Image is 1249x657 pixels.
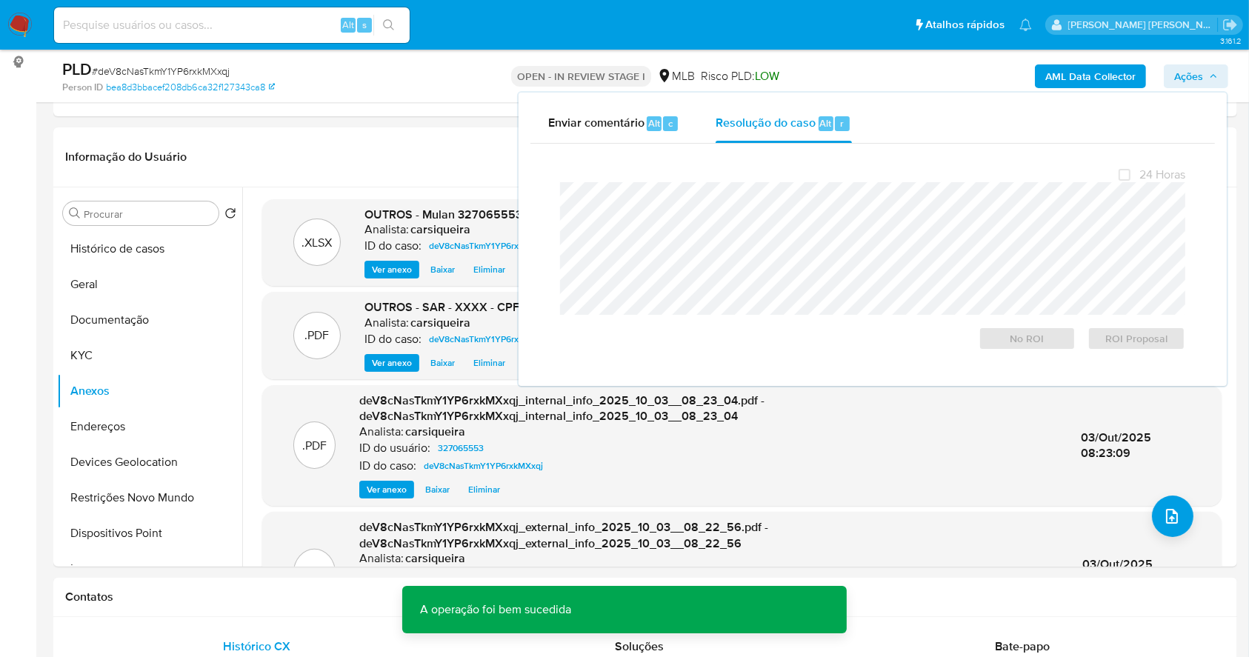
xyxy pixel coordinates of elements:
span: 3.161.2 [1220,35,1242,47]
button: AML Data Collector [1035,64,1146,88]
span: Eliminar [473,356,505,370]
p: .XLSX [302,235,333,251]
span: Soluções [615,638,664,655]
h1: Contatos [65,590,1225,604]
h6: carsiqueira [405,424,465,439]
span: deV8cNasTkmY1YP6rxkMXxqj [424,457,543,475]
h1: Informação do Usuário [65,150,187,164]
p: A operação foi bem sucedida [402,586,589,633]
span: Baixar [430,262,455,277]
p: .PDF [302,438,327,454]
h6: carsiqueira [410,316,470,330]
span: # deV8cNasTkmY1YP6rxkMXxqj [92,64,230,79]
button: Restrições Novo Mundo [57,480,242,516]
p: ID do caso: [359,458,416,473]
span: 03/Out/2025 08:23:04 [1083,556,1153,589]
button: Eliminar [466,354,513,372]
span: Baixar [430,356,455,370]
span: 24 Horas [1139,167,1185,182]
a: deV8cNasTkmY1YP6rxkMXxqj [423,237,554,255]
a: bea8d3bbacef208db6ca32f127343ca8 [106,81,275,94]
div: MLB [657,68,695,84]
span: c [668,116,673,130]
b: PLD [62,57,92,81]
span: Atalhos rápidos [925,17,1005,33]
button: Baixar [418,481,457,498]
span: deV8cNasTkmY1YP6rxkMXxqj_internal_info_2025_10_03__08_23_04.pdf - deV8cNasTkmY1YP6rxkMXxqj_intern... [359,392,765,425]
span: OUTROS - SAR - XXXX - CPF 44447927870 - [PERSON_NAME] - Documentos Google [364,299,818,316]
span: Ver anexo [372,356,412,370]
p: Analista: [359,424,404,439]
button: Procurar [69,207,81,219]
button: Ver anexo [359,481,414,498]
button: Anexos [57,373,242,409]
span: r [840,116,844,130]
button: Devices Geolocation [57,444,242,480]
button: Eliminar [461,481,507,498]
span: Bate-papo [995,638,1050,655]
button: Dispositivos Point [57,516,242,551]
p: Analista: [364,222,409,237]
button: Baixar [423,261,462,279]
p: Analista: [364,316,409,330]
span: deV8cNasTkmY1YP6rxkMXxqj_external_info_2025_10_03__08_22_56.pdf - deV8cNasTkmY1YP6rxkMXxqj_extern... [359,518,768,552]
span: deV8cNasTkmY1YP6rxkMXxqj [429,237,548,255]
button: Items [57,551,242,587]
button: KYC [57,338,242,373]
p: .PDF [305,327,330,344]
span: Risco PLD: [701,68,779,84]
p: .PDF [302,564,327,581]
span: 327065553 [438,566,484,584]
span: LOW [755,67,779,84]
h6: carsiqueira [410,222,470,237]
span: 327065553 [438,439,484,457]
button: Ver anexo [364,354,419,372]
b: AML Data Collector [1045,64,1136,88]
a: deV8cNasTkmY1YP6rxkMXxqj [418,457,549,475]
span: Alt [342,18,354,32]
p: carla.siqueira@mercadolivre.com [1068,18,1218,32]
p: ID do usuário: [359,441,430,456]
span: 03/Out/2025 08:23:09 [1082,429,1152,462]
span: Baixar [425,482,450,497]
span: Eliminar [473,262,505,277]
span: Alt [648,116,660,130]
span: Eliminar [468,482,500,497]
span: Ver anexo [372,262,412,277]
span: Enviar comentário [548,114,645,131]
a: 327065553 [432,439,490,457]
span: s [362,18,367,32]
button: upload-file [1152,496,1193,537]
span: Alt [820,116,832,130]
input: 24 Horas [1119,169,1130,181]
input: Procurar [84,207,213,221]
a: 327065553 [432,566,490,584]
button: Ver anexo [364,261,419,279]
button: Retornar ao pedido padrão [224,207,236,224]
span: deV8cNasTkmY1YP6rxkMXxqj [429,330,548,348]
button: Endereços [57,409,242,444]
p: ID do caso: [364,239,422,253]
button: Histórico de casos [57,231,242,267]
b: Person ID [62,81,103,94]
span: Resolução do caso [716,114,816,131]
a: Sair [1222,17,1238,33]
span: OUTROS - Mulan 327065553_2025_10_02_11_39_41 [364,206,653,223]
button: Documentação [57,302,242,338]
a: Notificações [1019,19,1032,31]
button: search-icon [373,15,404,36]
button: Eliminar [466,261,513,279]
button: Baixar [423,354,462,372]
button: Geral [57,267,242,302]
p: ID do caso: [364,332,422,347]
p: Analista: [359,551,404,566]
span: Histórico CX [223,638,290,655]
span: Ações [1174,64,1203,88]
p: OPEN - IN REVIEW STAGE I [511,66,651,87]
a: deV8cNasTkmY1YP6rxkMXxqj [423,330,554,348]
span: Ver anexo [367,482,407,497]
h6: carsiqueira [405,551,465,566]
input: Pesquise usuários ou casos... [54,16,410,35]
button: Ações [1164,64,1228,88]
